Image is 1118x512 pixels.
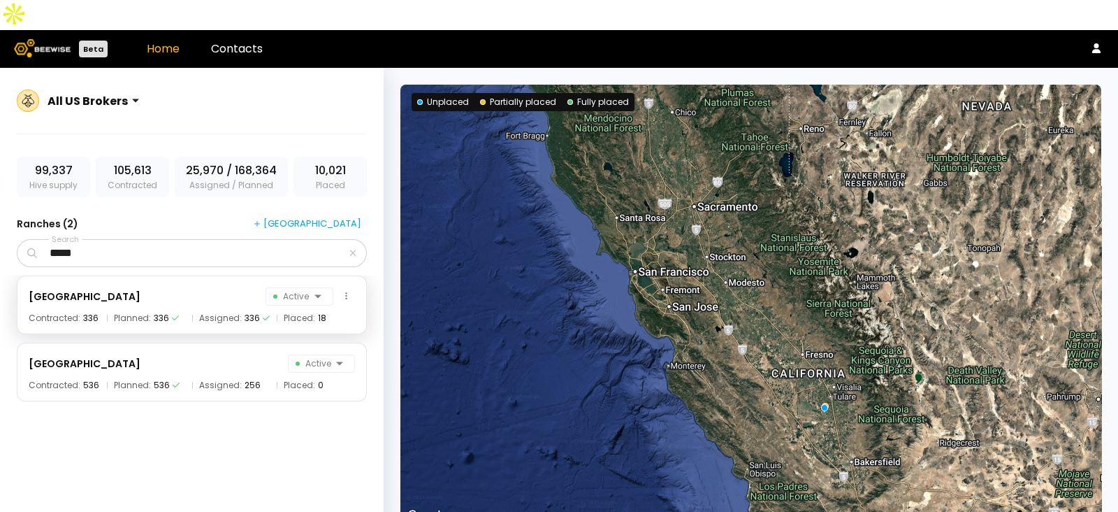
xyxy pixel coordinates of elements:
span: Placed: [284,381,315,390]
div: 336 [83,314,99,322]
span: Assigned: [199,314,242,322]
a: Contacts [211,41,263,57]
span: 105,613 [114,162,152,179]
div: Hive supply [17,157,90,197]
button: [GEOGRAPHIC_DATA] [248,214,367,234]
h3: Ranches ( 2 ) [17,214,78,234]
div: 336 [245,314,260,322]
div: 536 [83,381,99,390]
div: 336 [154,314,169,322]
img: Beewise logo [14,39,71,57]
span: Planned: [114,381,151,390]
span: Contracted: [29,381,80,390]
div: [GEOGRAPHIC_DATA] [29,355,140,372]
span: 10,021 [315,162,346,179]
a: Home [147,41,180,57]
div: 256 [245,381,261,390]
span: 99,337 [35,162,73,179]
div: Assigned / Planned [175,157,288,197]
div: All US Brokers [48,92,128,110]
div: Beta [79,41,108,57]
span: Active [273,288,309,305]
span: Assigned: [199,381,242,390]
div: Placed [293,157,367,197]
div: Contracted [96,157,169,197]
span: 25,970 / 168,364 [186,162,277,179]
div: 536 [154,381,170,390]
div: Partially placed [480,96,556,108]
div: Fully placed [567,96,629,108]
div: 0 [318,381,324,390]
span: Placed: [284,314,315,322]
div: Unplaced [417,96,469,108]
div: [GEOGRAPHIC_DATA] [254,218,361,230]
span: Active [296,355,331,372]
div: [GEOGRAPHIC_DATA] [29,288,140,305]
span: Contracted: [29,314,80,322]
div: 18 [318,314,326,322]
span: Planned: [114,314,151,322]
